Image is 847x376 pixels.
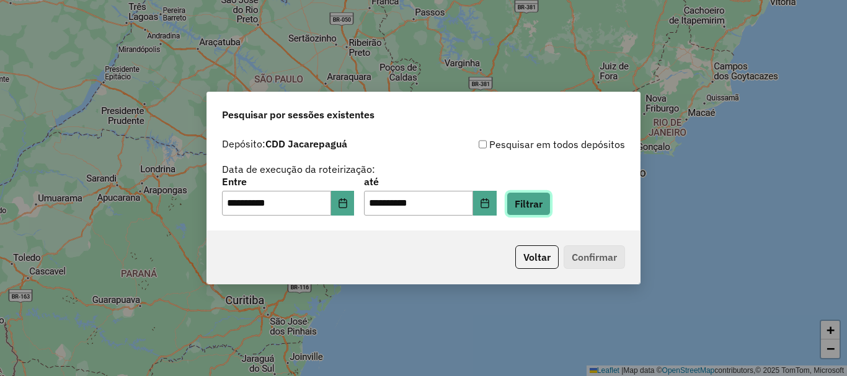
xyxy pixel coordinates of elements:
[222,136,347,151] label: Depósito:
[473,191,497,216] button: Choose Date
[423,137,625,152] div: Pesquisar em todos depósitos
[222,162,375,177] label: Data de execução da roteirização:
[331,191,355,216] button: Choose Date
[222,107,375,122] span: Pesquisar por sessões existentes
[364,174,496,189] label: até
[222,174,354,189] label: Entre
[515,245,559,269] button: Voltar
[265,138,347,150] strong: CDD Jacarepaguá
[507,192,551,216] button: Filtrar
